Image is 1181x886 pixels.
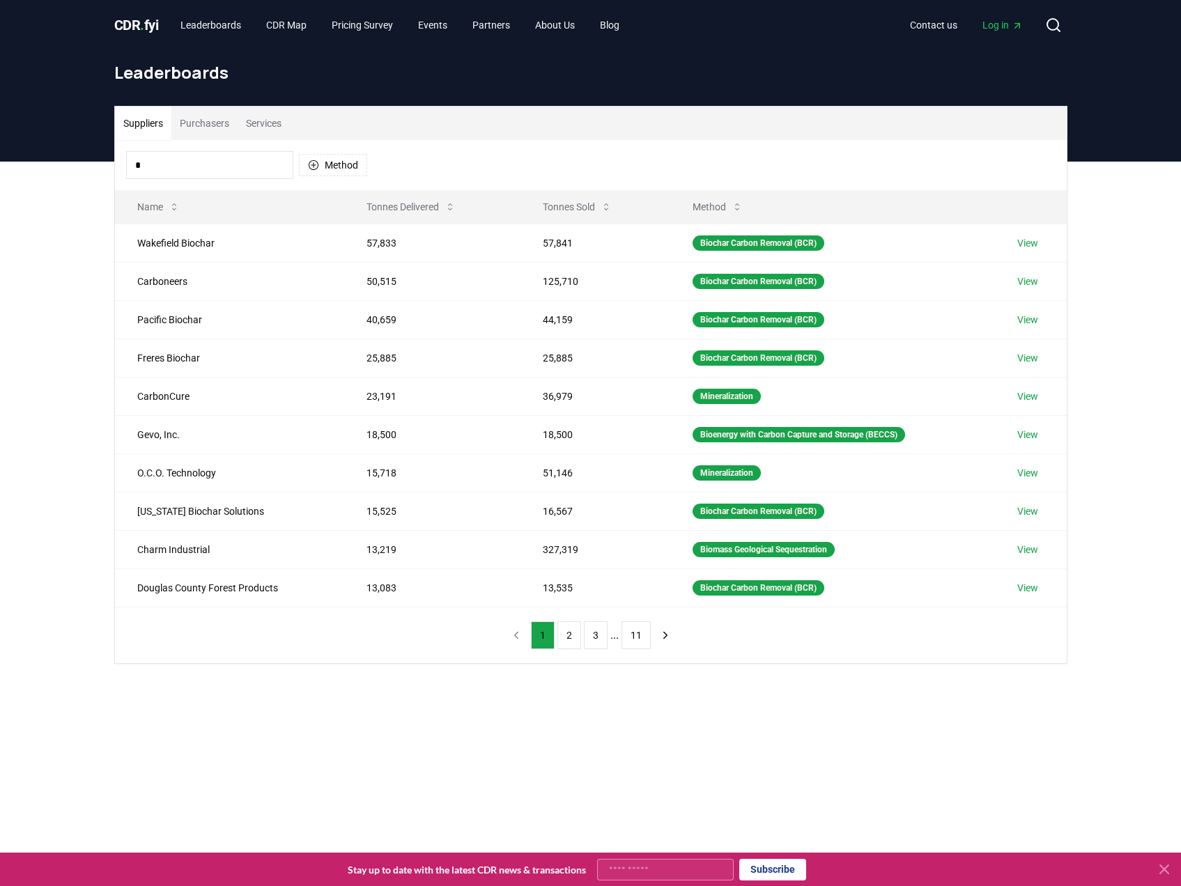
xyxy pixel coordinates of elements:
[115,300,345,339] td: Pacific Biochar
[115,530,345,568] td: Charm Industrial
[693,350,824,366] div: Biochar Carbon Removal (BCR)
[1017,313,1038,327] a: View
[344,339,520,377] td: 25,885
[355,193,467,221] button: Tonnes Delivered
[971,13,1034,38] a: Log in
[115,415,345,453] td: Gevo, Inc.
[115,453,345,492] td: O.C.O. Technology
[520,530,670,568] td: 327,319
[610,627,619,644] li: ...
[344,300,520,339] td: 40,659
[589,13,631,38] a: Blog
[1017,504,1038,518] a: View
[321,13,404,38] a: Pricing Survey
[693,312,824,327] div: Biochar Carbon Removal (BCR)
[520,453,670,492] td: 51,146
[114,17,159,33] span: CDR fyi
[531,621,555,649] button: 1
[982,18,1023,32] span: Log in
[693,427,905,442] div: Bioenergy with Carbon Capture and Storage (BECCS)
[520,492,670,530] td: 16,567
[520,339,670,377] td: 25,885
[532,193,623,221] button: Tonnes Sold
[1017,236,1038,250] a: View
[681,193,754,221] button: Method
[344,492,520,530] td: 15,525
[115,107,171,140] button: Suppliers
[693,235,824,251] div: Biochar Carbon Removal (BCR)
[344,224,520,262] td: 57,833
[520,415,670,453] td: 18,500
[520,262,670,300] td: 125,710
[126,193,191,221] button: Name
[1017,466,1038,480] a: View
[114,15,159,35] a: CDR.fyi
[654,621,677,649] button: next page
[1017,581,1038,595] a: View
[899,13,968,38] a: Contact us
[1017,389,1038,403] a: View
[622,621,651,649] button: 11
[557,621,581,649] button: 2
[169,13,252,38] a: Leaderboards
[255,13,318,38] a: CDR Map
[693,542,835,557] div: Biomass Geological Sequestration
[115,262,345,300] td: Carboneers
[693,580,824,596] div: Biochar Carbon Removal (BCR)
[115,339,345,377] td: Freres Biochar
[115,492,345,530] td: [US_STATE] Biochar Solutions
[520,300,670,339] td: 44,159
[693,389,761,404] div: Mineralization
[344,377,520,415] td: 23,191
[140,17,144,33] span: .
[344,530,520,568] td: 13,219
[169,13,631,38] nav: Main
[1017,274,1038,288] a: View
[115,377,345,415] td: CarbonCure
[524,13,586,38] a: About Us
[114,61,1067,84] h1: Leaderboards
[1017,428,1038,442] a: View
[238,107,290,140] button: Services
[344,415,520,453] td: 18,500
[171,107,238,140] button: Purchasers
[1017,543,1038,557] a: View
[899,13,1034,38] nav: Main
[693,504,824,519] div: Biochar Carbon Removal (BCR)
[407,13,458,38] a: Events
[693,274,824,289] div: Biochar Carbon Removal (BCR)
[115,568,345,607] td: Douglas County Forest Products
[520,568,670,607] td: 13,535
[344,568,520,607] td: 13,083
[299,154,367,176] button: Method
[344,453,520,492] td: 15,718
[115,224,345,262] td: Wakefield Biochar
[520,377,670,415] td: 36,979
[461,13,521,38] a: Partners
[584,621,608,649] button: 3
[344,262,520,300] td: 50,515
[520,224,670,262] td: 57,841
[693,465,761,481] div: Mineralization
[1017,351,1038,365] a: View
